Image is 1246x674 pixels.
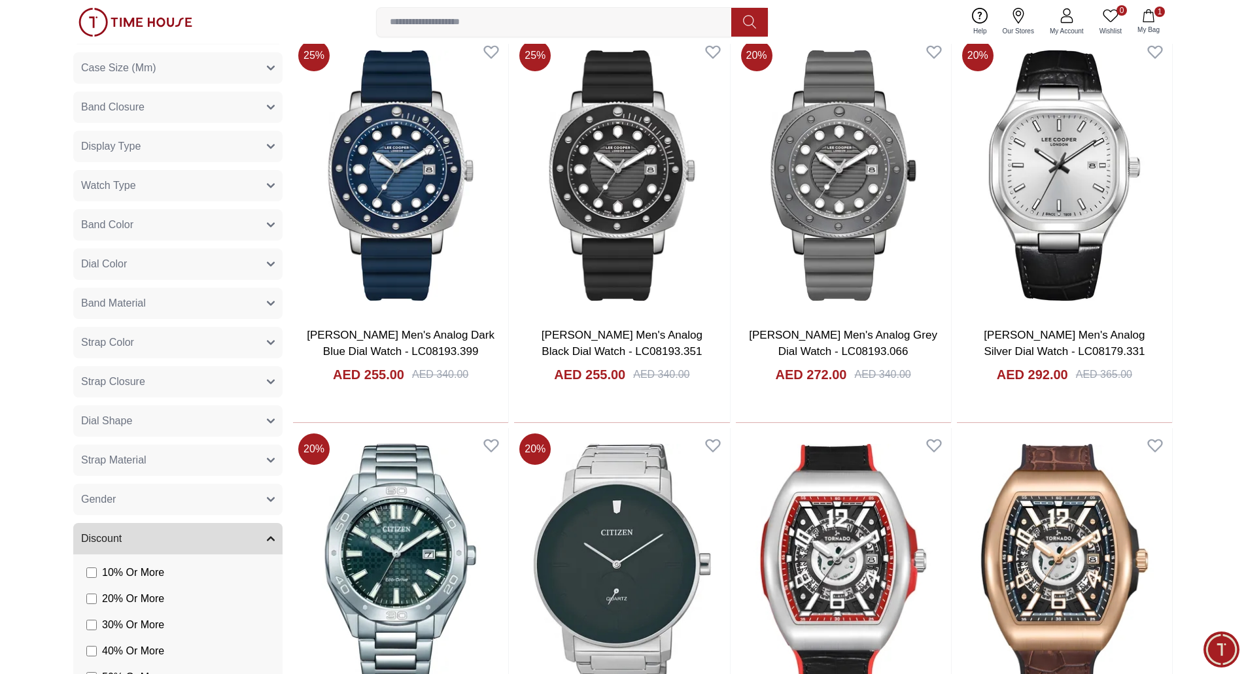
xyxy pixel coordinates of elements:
[73,288,283,319] button: Band Material
[307,329,494,358] a: [PERSON_NAME] Men's Analog Dark Blue Dial Watch - LC08193.399
[69,17,218,29] div: [PERSON_NAME]
[333,365,404,384] h4: AED 255.00
[81,256,127,272] span: Dial Color
[126,341,167,357] span: Services
[182,337,252,361] div: Exchanges
[73,92,283,123] button: Band Closure
[73,523,283,554] button: Discount
[10,10,36,36] em: Back
[81,413,132,429] span: Dial Shape
[102,565,164,581] span: 10 % Or More
[136,371,243,387] span: Nearest Store Locator
[73,445,283,476] button: Strap Material
[81,531,122,547] span: Discount
[1132,25,1165,35] span: My Bag
[86,594,97,604] input: 20% Or More
[102,643,164,659] span: 40 % Or More
[190,341,243,357] span: Exchanges
[81,492,116,507] span: Gender
[412,367,468,382] div: AED 340.00
[298,433,330,465] span: 20 %
[854,367,910,382] div: AED 340.00
[81,217,133,233] span: Band Color
[143,401,243,417] span: Track your Shipment
[633,367,689,382] div: AED 340.00
[1045,26,1089,36] span: My Account
[73,366,283,397] button: Strap Closure
[997,26,1039,36] span: Our Stores
[298,40,330,71] span: 25 %
[293,35,508,316] img: Lee Cooper Men's Analog Dark Blue Dial Watch - LC08193.399
[1094,26,1127,36] span: Wishlist
[73,52,283,84] button: Case Size (Mm)
[86,567,97,578] input: 10% Or More
[1203,632,1239,667] div: Chat Widget
[997,365,1068,384] h4: AED 292.00
[81,374,145,390] span: Strap Closure
[40,341,102,357] span: New Enquiry
[962,40,994,71] span: 20 %
[73,484,283,515] button: Gender
[3,441,258,507] textarea: We are here to help you
[117,337,175,361] div: Services
[957,35,1172,316] img: Lee Cooper Men's Analog Silver Dial Watch - LC08179.331
[81,295,146,311] span: Band Material
[1092,5,1130,39] a: 0Wishlist
[1154,7,1165,17] span: 1
[73,405,283,437] button: Dial Shape
[128,367,252,391] div: Nearest Store Locator
[995,5,1042,39] a: Our Stores
[519,433,551,465] span: 20 %
[81,99,145,115] span: Band Closure
[1130,7,1168,37] button: 1My Bag
[102,617,164,633] span: 30 % Or More
[18,397,127,421] div: Request a callback
[26,401,118,417] span: Request a callback
[542,329,702,358] a: [PERSON_NAME] Men's Analog Black Dial Watch - LC08193.351
[1076,367,1132,382] div: AED 365.00
[73,248,283,280] button: Dial Color
[81,60,156,76] span: Case Size (Mm)
[73,327,283,358] button: Strap Color
[736,35,951,316] img: Lee Cooper Men's Analog Grey Dial Watch - LC08193.066
[78,8,192,37] img: ...
[968,26,992,36] span: Help
[984,329,1145,358] a: [PERSON_NAME] Men's Analog Silver Dial Watch - LC08179.331
[86,620,97,630] input: 30% Or More
[73,131,283,162] button: Display Type
[776,365,847,384] h4: AED 272.00
[31,337,111,361] div: New Enquiry
[73,170,283,201] button: Watch Type
[749,329,937,358] a: [PERSON_NAME] Men's Analog Grey Dial Watch - LC08193.066
[81,452,147,468] span: Strap Material
[1116,5,1127,16] span: 0
[519,40,551,71] span: 25 %
[73,209,283,241] button: Band Color
[13,251,258,265] div: [PERSON_NAME]
[965,5,995,39] a: Help
[554,365,625,384] h4: AED 255.00
[86,646,97,656] input: 40% Or More
[22,276,200,319] span: Hello! I'm your Time House Watches Support Assistant. How can I assist you [DATE]?
[134,397,252,421] div: Track your Shipment
[514,35,729,316] img: Lee Cooper Men's Analog Black Dial Watch - LC08193.351
[40,12,62,34] img: Profile picture of Zoe
[81,335,134,350] span: Strap Color
[175,314,208,322] span: 12:32 PM
[741,40,772,71] span: 20 %
[81,139,141,154] span: Display Type
[102,591,164,607] span: 20 % Or More
[81,178,136,194] span: Watch Type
